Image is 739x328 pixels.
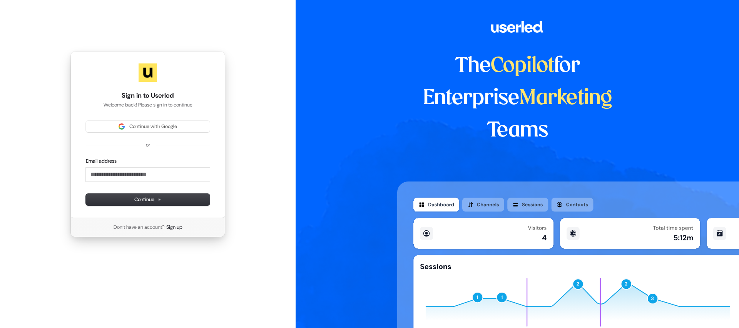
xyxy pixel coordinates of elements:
[129,123,177,130] span: Continue with Google
[119,123,125,130] img: Sign in with Google
[86,102,210,108] p: Welcome back! Please sign in to continue
[86,158,117,165] label: Email address
[86,91,210,100] h1: Sign in to Userled
[86,194,210,205] button: Continue
[166,224,182,231] a: Sign up
[491,56,554,76] span: Copilot
[114,224,165,231] span: Don’t have an account?
[397,50,638,147] h1: The for Enterprise Teams
[139,63,157,82] img: Userled
[519,88,612,108] span: Marketing
[86,121,210,132] button: Sign in with GoogleContinue with Google
[134,196,161,203] span: Continue
[146,142,150,148] p: or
